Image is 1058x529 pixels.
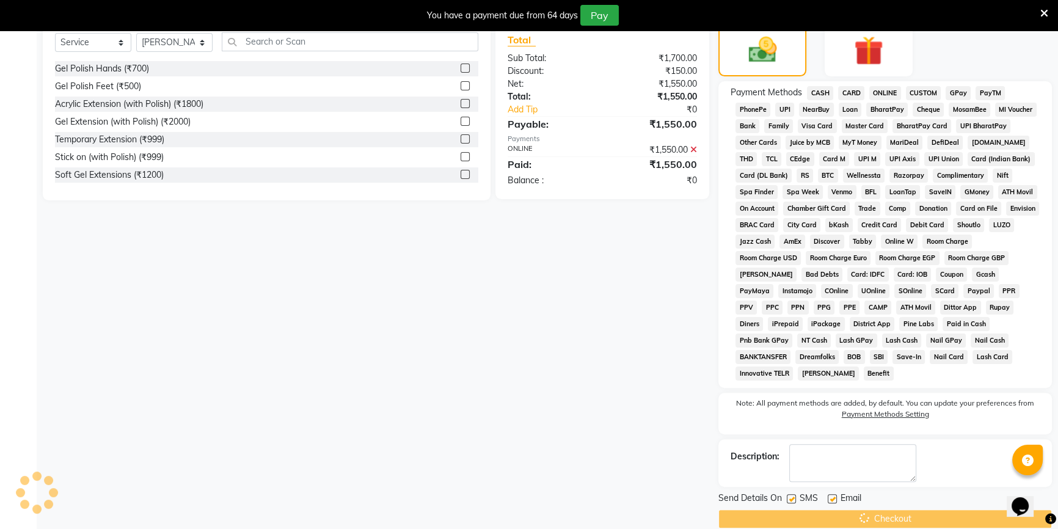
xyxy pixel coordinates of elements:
span: SMS [800,492,818,507]
span: PPC [762,301,783,315]
span: Diners [735,317,763,331]
div: Sub Total: [498,52,602,65]
div: Balance : [498,174,602,187]
span: [PERSON_NAME] [798,367,859,381]
div: Payments [508,134,698,144]
span: Juice by MCB [786,136,834,150]
span: Spa Finder [735,185,778,199]
span: Cheque [913,103,944,117]
span: Benefit [864,367,894,381]
div: ₹1,550.00 [602,90,706,103]
div: Paid: [498,157,602,172]
span: Gcash [972,268,999,282]
span: Send Details On [718,492,782,507]
span: Nail Card [930,350,968,364]
span: AmEx [779,235,805,249]
span: BharatPay [866,103,908,117]
span: CUSTOM [906,86,941,100]
span: City Card [783,218,820,232]
span: Dreamfolks [795,350,839,364]
span: PPV [735,301,757,315]
div: ₹0 [619,103,706,116]
span: Chamber Gift Card [783,202,850,216]
span: Comp [885,202,911,216]
span: NearBuy [799,103,834,117]
span: Nail GPay [926,334,966,348]
span: Save-In [892,350,925,364]
span: Complimentary [933,169,988,183]
span: bKash [825,218,853,232]
img: _cash.svg [740,34,786,66]
span: BRAC Card [735,218,778,232]
span: CEdge [786,152,814,166]
span: Spa Week [783,185,823,199]
span: Loan [839,103,862,117]
span: Shoutlo [953,218,984,232]
span: PhonePe [735,103,770,117]
div: Temporary Extension (₹999) [55,133,164,146]
span: [PERSON_NAME] [735,268,797,282]
span: Card on File [956,202,1001,216]
span: Payment Methods [731,86,802,99]
span: Bank [735,119,759,133]
span: THD [735,152,757,166]
span: Lash Cash [882,334,922,348]
span: [DOMAIN_NAME] [968,136,1029,150]
span: LUZO [989,218,1014,232]
span: Debit Card [906,218,948,232]
span: Email [841,492,861,507]
span: UPI [775,103,794,117]
span: Lash GPay [836,334,877,348]
span: Card M [819,152,850,166]
div: ₹1,550.00 [602,144,706,156]
div: Description: [731,450,779,463]
span: MosamBee [949,103,990,117]
div: Gel Polish Feet (₹500) [55,80,141,93]
div: ₹0 [602,174,706,187]
span: UPI Union [924,152,963,166]
span: SaveIN [925,185,955,199]
span: Card: IOB [894,268,932,282]
span: PayTM [976,86,1005,100]
span: GMoney [960,185,993,199]
span: Discover [810,235,844,249]
span: BTC [818,169,838,183]
label: Payment Methods Setting [842,409,929,420]
div: ₹1,550.00 [602,117,706,131]
span: SOnline [894,284,926,298]
img: _gift.svg [845,32,892,69]
span: Card (DL Bank) [735,169,792,183]
div: Total: [498,90,602,103]
a: Add Tip [498,103,620,116]
span: COnline [821,284,853,298]
span: NT Cash [797,334,831,348]
div: ₹1,700.00 [602,52,706,65]
span: BANKTANSFER [735,350,790,364]
span: Room Charge [922,235,972,249]
span: BOB [844,350,865,364]
span: CAMP [864,301,891,315]
span: PPN [787,301,809,315]
div: Acrylic Extension (with Polish) (₹1800) [55,98,203,111]
span: Room Charge Euro [806,251,870,265]
span: District App [850,317,895,331]
span: GPay [946,86,971,100]
span: Nift [993,169,1012,183]
span: BFL [861,185,881,199]
span: Paid in Cash [943,317,990,331]
span: BharatPay Card [892,119,951,133]
span: Room Charge GBP [944,251,1009,265]
span: DefiDeal [927,136,963,150]
span: TCL [762,152,781,166]
span: Venmo [828,185,856,199]
span: Card (Indian Bank) [968,152,1035,166]
div: ₹150.00 [602,65,706,78]
div: ₹1,550.00 [602,78,706,90]
span: Razorpay [889,169,928,183]
span: Envision [1006,202,1039,216]
span: Room Charge EGP [875,251,939,265]
span: Credit Card [858,218,902,232]
span: Room Charge USD [735,251,801,265]
span: MI Voucher [995,103,1037,117]
div: ₹1,550.00 [602,157,706,172]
